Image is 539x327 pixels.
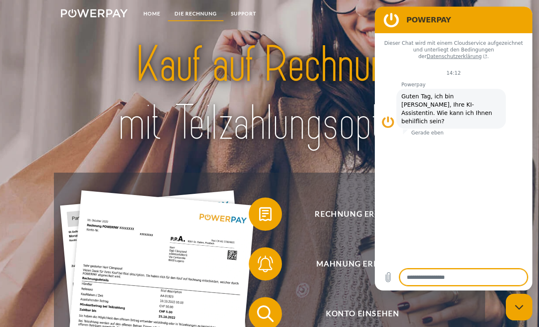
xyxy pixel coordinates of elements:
span: Rechnung erhalten? [261,198,464,231]
button: Rechnung erhalten? [249,198,464,231]
a: SUPPORT [224,6,263,21]
a: DIE RECHNUNG [168,6,224,21]
a: agb [435,6,461,21]
img: qb_search.svg [255,303,276,324]
a: Home [136,6,168,21]
img: qb_bell.svg [255,254,276,274]
iframe: Messaging-Fenster [375,7,532,290]
img: title-powerpay_de.svg [81,33,457,156]
button: Mahnung erhalten? [249,247,464,281]
span: Mahnung erhalten? [261,247,464,281]
img: qb_bill.svg [255,204,276,225]
iframe: Schaltfläche zum Öffnen des Messaging-Fensters; Konversation läuft [506,294,532,320]
img: logo-powerpay-white.svg [61,9,128,17]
